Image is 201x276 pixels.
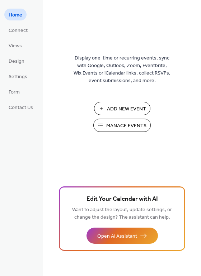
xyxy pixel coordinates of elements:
span: Settings [9,73,27,81]
a: Views [4,39,26,51]
span: Contact Us [9,104,33,111]
span: Form [9,89,20,96]
span: Open AI Assistant [97,233,137,240]
a: Form [4,86,24,97]
span: Add New Event [107,105,146,113]
span: Home [9,11,22,19]
span: Want to adjust the layout, update settings, or change the design? The assistant can help. [72,205,172,222]
span: Connect [9,27,28,34]
a: Settings [4,70,32,82]
button: Open AI Assistant [87,228,158,244]
a: Connect [4,24,32,36]
span: Display one-time or recurring events, sync with Google, Outlook, Zoom, Eventbrite, Wix Events or ... [74,54,170,85]
span: Edit Your Calendar with AI [87,194,158,204]
button: Manage Events [93,119,151,132]
span: Views [9,42,22,50]
span: Design [9,58,24,65]
span: Manage Events [106,122,146,130]
a: Home [4,9,27,20]
a: Contact Us [4,101,37,113]
a: Design [4,55,29,67]
button: Add New Event [94,102,150,115]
